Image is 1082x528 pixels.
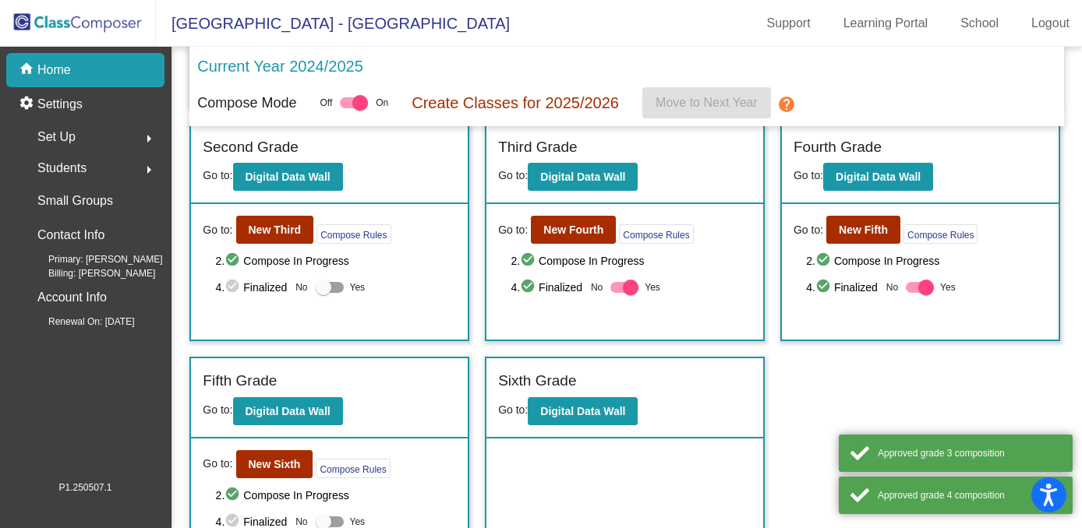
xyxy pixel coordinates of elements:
[37,126,76,148] span: Set Up
[37,190,113,212] p: Small Groups
[203,456,232,472] span: Go to:
[642,87,771,118] button: Move to Next Year
[806,278,879,297] span: 4. Finalized
[903,224,978,244] button: Compose Rules
[878,446,1061,460] div: Approved grade 3 composition
[940,278,956,297] span: Yes
[826,216,900,244] button: New Fifth
[520,252,539,270] mat-icon: check_circle
[203,136,299,159] label: Second Grade
[498,403,528,416] span: Go to:
[225,486,243,505] mat-icon: check_circle
[203,169,232,181] span: Go to:
[216,486,457,505] span: 2. Compose In Progress
[823,163,933,191] button: Digital Data Wall
[815,252,834,270] mat-icon: check_circle
[412,91,619,114] p: Create Classes for 2025/2026
[836,171,921,183] b: Digital Data Wall
[37,95,83,114] p: Settings
[777,95,796,114] mat-icon: help
[948,11,1011,36] a: School
[794,136,882,159] label: Fourth Grade
[511,252,751,270] span: 2. Compose In Progress
[23,315,134,329] span: Renewal On: [DATE]
[794,169,823,181] span: Go to:
[197,55,362,78] p: Current Year 2024/2025
[831,11,941,36] a: Learning Portal
[320,96,332,110] span: Off
[246,171,331,183] b: Digital Data Wall
[203,403,232,416] span: Go to:
[197,93,296,114] p: Compose Mode
[203,370,277,392] label: Fifth Grade
[233,163,343,191] button: Digital Data Wall
[815,278,834,297] mat-icon: check_circle
[645,278,660,297] span: Yes
[23,266,155,280] span: Billing: [PERSON_NAME]
[19,95,37,114] mat-icon: settings
[656,96,758,109] span: Move to Next Year
[140,160,158,179] mat-icon: arrow_right
[23,252,163,266] span: Primary: [PERSON_NAME]
[886,280,898,294] span: No
[520,278,539,297] mat-icon: check_circle
[806,252,1047,270] span: 2. Compose In Progress
[225,278,243,297] mat-icon: check_circle
[216,278,288,297] span: 4. Finalized
[236,450,313,478] button: New Sixth
[249,224,302,236] b: New Third
[140,129,158,148] mat-icon: arrow_right
[19,61,37,79] mat-icon: home
[619,224,693,244] button: Compose Rules
[540,405,625,417] b: Digital Data Wall
[839,224,888,236] b: New Fifth
[540,171,625,183] b: Digital Data Wall
[794,222,823,238] span: Go to:
[225,252,243,270] mat-icon: check_circle
[249,458,301,470] b: New Sixth
[37,224,104,246] p: Contact Info
[591,280,603,294] span: No
[295,280,307,294] span: No
[246,405,331,417] b: Digital Data Wall
[316,459,390,478] button: Compose Rules
[316,224,391,244] button: Compose Rules
[236,216,314,244] button: New Third
[216,252,457,270] span: 2. Compose In Progress
[498,169,528,181] span: Go to:
[878,488,1061,502] div: Approved grade 4 composition
[376,96,388,110] span: On
[203,222,232,238] span: Go to:
[233,397,343,425] button: Digital Data Wall
[511,278,583,297] span: 4. Finalized
[498,136,577,159] label: Third Grade
[528,397,638,425] button: Digital Data Wall
[156,11,510,36] span: [GEOGRAPHIC_DATA] - [GEOGRAPHIC_DATA]
[350,278,366,297] span: Yes
[1019,11,1082,36] a: Logout
[543,224,603,236] b: New Fourth
[37,61,71,79] p: Home
[528,163,638,191] button: Digital Data Wall
[531,216,616,244] button: New Fourth
[498,370,576,392] label: Sixth Grade
[498,222,528,238] span: Go to:
[37,157,87,179] span: Students
[37,287,107,308] p: Account Info
[755,11,823,36] a: Support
